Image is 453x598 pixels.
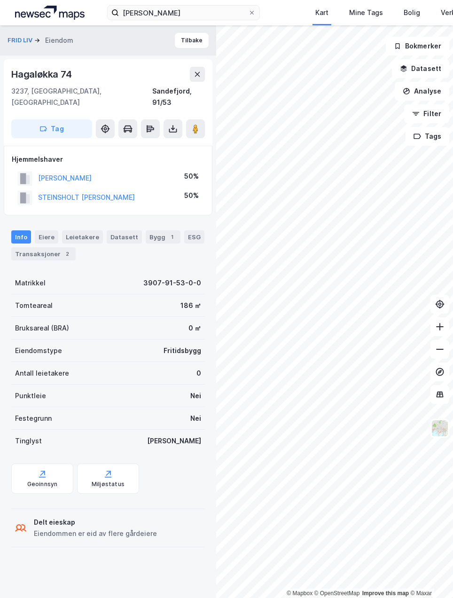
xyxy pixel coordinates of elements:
div: Punktleie [15,390,46,401]
div: 186 ㎡ [180,300,201,311]
div: Kart [315,7,328,18]
div: Datasett [107,230,142,244]
div: Tinglyst [15,435,42,447]
div: Leietakere [62,230,103,244]
div: 1 [167,232,177,242]
div: Eiere [35,230,58,244]
div: 2 [62,249,72,259]
div: 50% [184,171,199,182]
div: Nei [190,413,201,424]
div: Festegrunn [15,413,52,424]
img: logo.a4113a55bc3d86da70a041830d287a7e.svg [15,6,85,20]
div: 0 [196,368,201,379]
div: 0 ㎡ [188,323,201,334]
div: Delt eieskap [34,517,157,528]
button: Tags [406,127,449,146]
div: Bygg [146,230,180,244]
a: Mapbox [287,590,312,597]
button: Filter [404,104,449,123]
button: Tilbake [175,33,209,48]
button: Datasett [392,59,449,78]
div: Antall leietakere [15,368,69,379]
div: Matrikkel [15,277,46,289]
div: Eiendom [45,35,73,46]
div: Sandefjord, 91/53 [152,86,205,108]
div: Bolig [404,7,420,18]
div: Geoinnsyn [27,480,58,488]
input: Søk på adresse, matrikkel, gårdeiere, leietakere eller personer [119,6,248,20]
div: ESG [184,230,204,244]
iframe: Chat Widget [406,553,453,598]
div: 50% [184,190,199,201]
div: Kontrollprogram for chat [406,553,453,598]
div: [PERSON_NAME] [147,435,201,447]
div: Eiendomstype [15,345,62,356]
div: Hagaløkka 74 [11,67,74,82]
button: Analyse [395,82,449,101]
div: Info [11,230,31,244]
a: Improve this map [362,590,409,597]
button: Tag [11,119,92,138]
div: Eiendommen er eid av flere gårdeiere [34,528,157,539]
button: Bokmerker [386,37,449,55]
img: Z [431,419,449,437]
div: Hjemmelshaver [12,154,204,165]
div: 3907-91-53-0-0 [143,277,201,289]
div: Miljøstatus [92,480,125,488]
div: Transaksjoner [11,247,76,260]
div: Mine Tags [349,7,383,18]
button: FRID LIV [8,36,34,45]
div: Tomteareal [15,300,53,311]
a: OpenStreetMap [314,590,360,597]
div: Nei [190,390,201,401]
div: Fritidsbygg [164,345,201,356]
div: Bruksareal (BRA) [15,323,69,334]
div: 3237, [GEOGRAPHIC_DATA], [GEOGRAPHIC_DATA] [11,86,152,108]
